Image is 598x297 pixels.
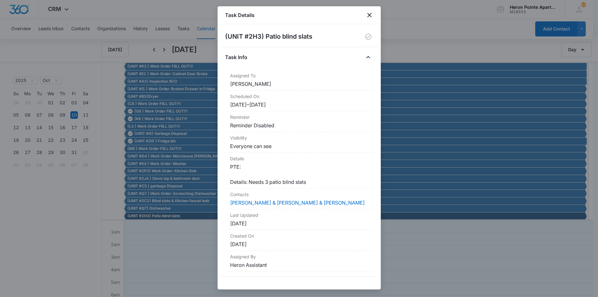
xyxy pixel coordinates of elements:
[225,91,373,111] div: Scheduled On[DATE]–[DATE]
[225,111,373,132] div: ReminderReminder Disabled
[230,135,368,141] dt: Visibility
[225,11,255,19] h1: Task Details
[230,240,368,248] dd: [DATE]
[230,261,368,269] dd: Heron Assistant
[230,191,368,198] dt: Contacts
[230,212,368,218] dt: Last Updated
[225,251,373,272] div: Assigned ByHeron Assistant
[225,230,373,251] div: Created On[DATE]
[230,72,368,79] dt: Assigned To
[230,93,368,100] dt: Scheduled On
[225,153,373,189] div: DetailsPTE: Details: Needs 3 patio blind slats
[230,155,368,162] dt: Details
[225,32,312,42] h2: (UNIT #2H3) Patio blind slats
[230,253,368,260] dt: Assigned By
[230,142,368,150] dd: Everyone can see
[230,80,368,88] dd: [PERSON_NAME]
[230,200,365,206] a: [PERSON_NAME] & [PERSON_NAME] & [PERSON_NAME]
[225,70,373,91] div: Assigned To[PERSON_NAME]
[366,11,373,19] button: close
[230,163,368,186] dd: PTE: Details: Needs 3 patio blind slats
[230,101,368,108] dd: [DATE] – [DATE]
[230,114,368,120] dt: Reminder
[225,209,373,230] div: Last Updated[DATE]
[230,233,368,239] dt: Created On
[230,122,368,129] dd: Reminder Disabled
[363,52,373,62] button: Close
[225,132,373,153] div: VisibilityEveryone can see
[225,53,247,61] h4: Task Info
[230,220,368,227] dd: [DATE]
[225,189,373,209] div: Contacts[PERSON_NAME] & [PERSON_NAME] & [PERSON_NAME]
